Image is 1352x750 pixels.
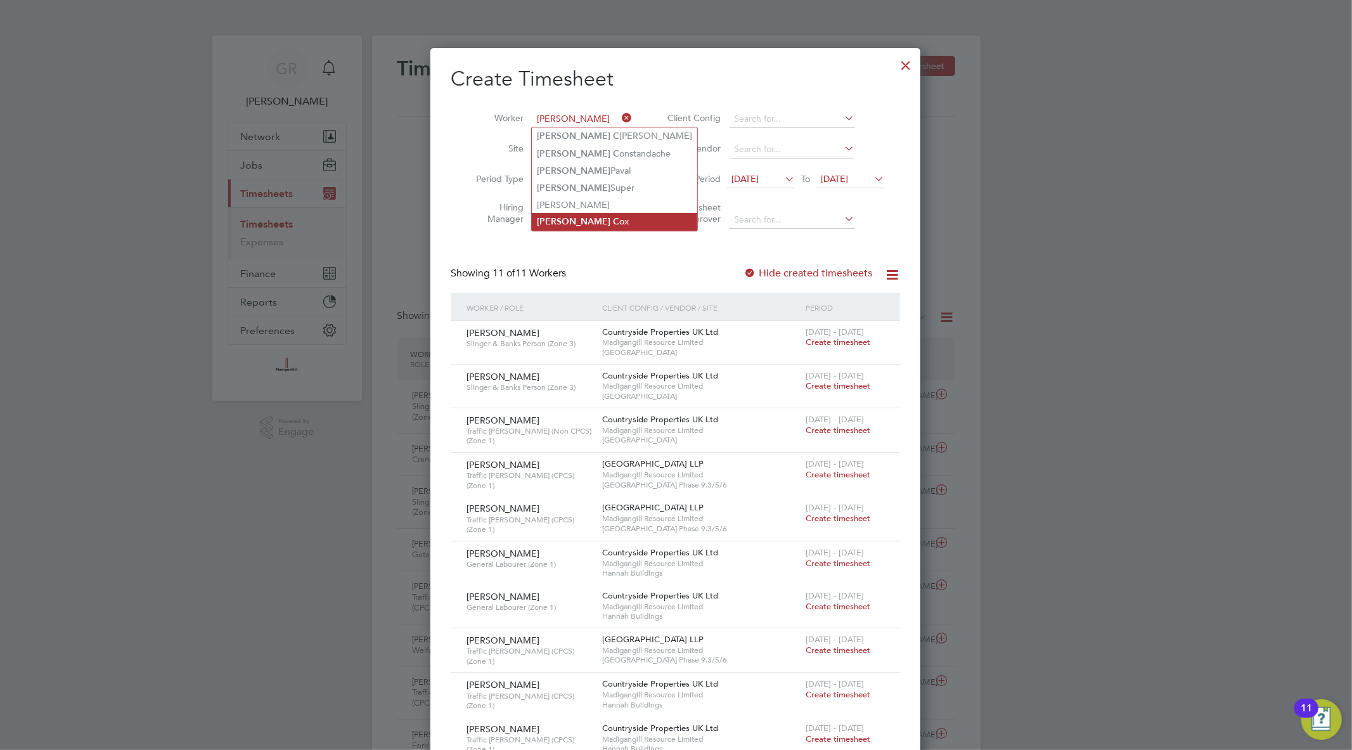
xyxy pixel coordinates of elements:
span: Hannah Buildings [602,568,799,578]
span: [PERSON_NAME] [467,591,539,602]
span: Countryside Properties UK Ltd [602,723,718,734]
input: Search for... [730,110,854,128]
span: [PERSON_NAME] [467,371,539,382]
span: Countryside Properties UK Ltd [602,547,718,558]
div: 11 [1301,708,1312,725]
span: [GEOGRAPHIC_DATA] [602,391,799,401]
span: Madigangill Resource Limited [602,470,799,480]
span: Create timesheet [806,734,870,744]
label: Client Config [664,112,721,124]
span: [DATE] [731,173,759,184]
label: Hiring Manager [467,202,524,224]
span: [PERSON_NAME] [467,459,539,470]
span: Slinger & Banks Person (Zone 3) [467,382,593,392]
span: [GEOGRAPHIC_DATA] Phase 9.3/5/6 [602,524,799,534]
span: To [797,171,814,187]
span: [PERSON_NAME] [467,548,539,559]
li: onstandache [532,145,697,162]
span: [DATE] - [DATE] [806,590,864,601]
div: Period [802,293,887,322]
span: Madigangill Resource Limited [602,425,799,436]
span: [PERSON_NAME] [467,327,539,339]
label: Hide created timesheets [744,267,872,280]
b: [PERSON_NAME] [537,216,610,227]
span: [GEOGRAPHIC_DATA] [602,435,799,445]
b: [PERSON_NAME] [537,165,610,176]
span: Traffic [PERSON_NAME] (CPCS) (Zone 1) [467,470,593,490]
span: [DATE] - [DATE] [806,502,864,513]
span: Traffic [PERSON_NAME] (CPCS) (Zone 1) [467,646,593,666]
b: C [613,216,619,227]
span: Create timesheet [806,513,870,524]
span: Create timesheet [806,425,870,436]
span: Create timesheet [806,645,870,656]
b: C [613,131,619,141]
span: [DATE] - [DATE] [806,678,864,689]
span: Slinger & Banks Person (Zone 3) [467,339,593,349]
label: Site [467,143,524,154]
span: Madigangill Resource Limited [602,645,799,656]
span: [PERSON_NAME] [467,503,539,514]
span: Hannah Buildings [602,700,799,710]
div: Worker / Role [463,293,599,322]
span: Madigangill Resource Limited [602,734,799,744]
span: Hannah Buildings [602,611,799,621]
h2: Create Timesheet [451,66,900,93]
div: Client Config / Vendor / Site [599,293,802,322]
span: Madigangill Resource Limited [602,602,799,612]
span: Countryside Properties UK Ltd [602,370,718,381]
span: [DATE] [821,173,848,184]
b: [PERSON_NAME] [537,148,610,159]
span: [DATE] - [DATE] [806,547,864,558]
li: Super [532,179,697,197]
label: Period Type [467,173,524,184]
span: [DATE] - [DATE] [806,458,864,469]
span: Madigangill Resource Limited [602,337,799,347]
span: General Labourer (Zone 1) [467,602,593,612]
span: [DATE] - [DATE] [806,370,864,381]
span: 11 Workers [493,267,566,280]
input: Search for... [730,141,854,158]
span: [DATE] - [DATE] [806,634,864,645]
span: Madigangill Resource Limited [602,690,799,700]
span: Traffic [PERSON_NAME] (CPCS) (Zone 1) [467,691,593,711]
li: Paval [532,162,697,179]
span: Create timesheet [806,689,870,700]
span: [PERSON_NAME] [467,635,539,646]
span: [GEOGRAPHIC_DATA] LLP [602,502,704,513]
span: [GEOGRAPHIC_DATA] Phase 9.3/5/6 [602,480,799,490]
span: [GEOGRAPHIC_DATA] LLP [602,458,704,469]
li: [PERSON_NAME] [532,197,697,213]
span: Countryside Properties UK Ltd [602,678,718,689]
input: Search for... [532,110,632,128]
li: ox [532,213,697,230]
b: [PERSON_NAME] [537,131,610,141]
span: 11 of [493,267,515,280]
input: Search for... [730,211,854,229]
span: [GEOGRAPHIC_DATA] LLP [602,634,704,645]
span: Create timesheet [806,558,870,569]
span: [DATE] - [DATE] [806,414,864,425]
span: General Labourer (Zone 1) [467,559,593,569]
span: [GEOGRAPHIC_DATA] [602,347,799,358]
span: [PERSON_NAME] [467,723,539,735]
span: [DATE] - [DATE] [806,327,864,337]
div: Showing [451,267,569,280]
span: Create timesheet [806,380,870,391]
li: [PERSON_NAME] [532,127,697,145]
span: [GEOGRAPHIC_DATA] Phase 9.3/5/6 [602,655,799,665]
span: [PERSON_NAME] [467,415,539,426]
span: [PERSON_NAME] [467,679,539,690]
span: Create timesheet [806,601,870,612]
span: Madigangill Resource Limited [602,381,799,391]
span: Madigangill Resource Limited [602,514,799,524]
button: Open Resource Center, 11 new notifications [1301,699,1342,740]
label: Worker [467,112,524,124]
span: Countryside Properties UK Ltd [602,414,718,425]
span: Countryside Properties UK Ltd [602,590,718,601]
span: Traffic [PERSON_NAME] (Non CPCS) (Zone 1) [467,426,593,446]
span: Traffic [PERSON_NAME] (CPCS) (Zone 1) [467,515,593,534]
span: [DATE] - [DATE] [806,723,864,734]
b: C [613,148,619,159]
span: Madigangill Resource Limited [602,559,799,569]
